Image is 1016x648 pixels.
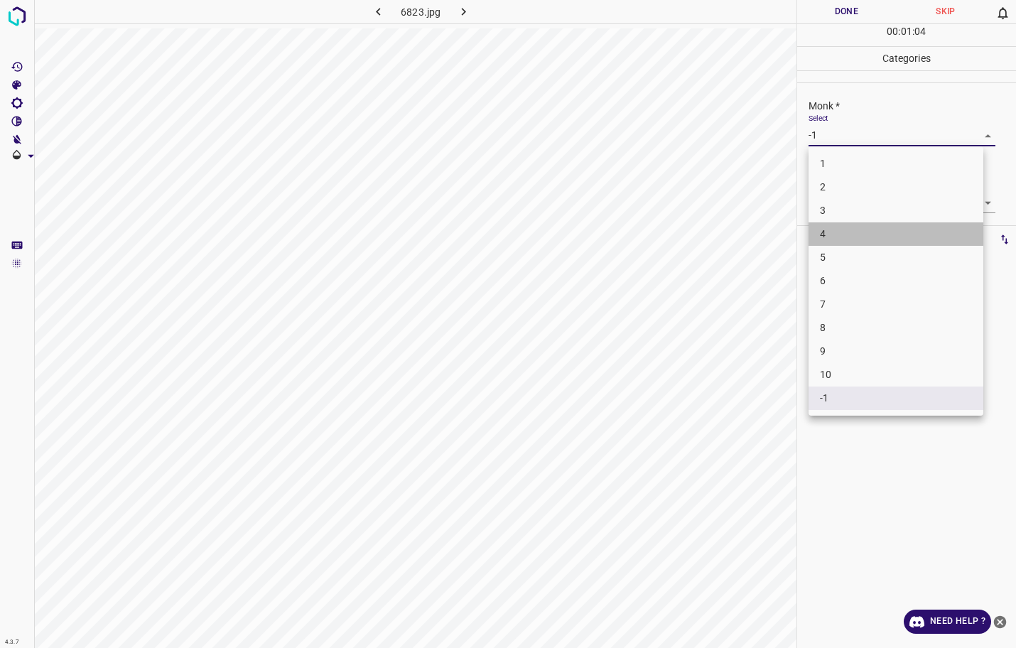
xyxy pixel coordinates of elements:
[809,340,983,363] li: 9
[809,363,983,387] li: 10
[809,293,983,316] li: 7
[809,175,983,199] li: 2
[809,152,983,175] li: 1
[809,222,983,246] li: 4
[809,246,983,269] li: 5
[809,316,983,340] li: 8
[809,269,983,293] li: 6
[809,199,983,222] li: 3
[809,387,983,410] li: -1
